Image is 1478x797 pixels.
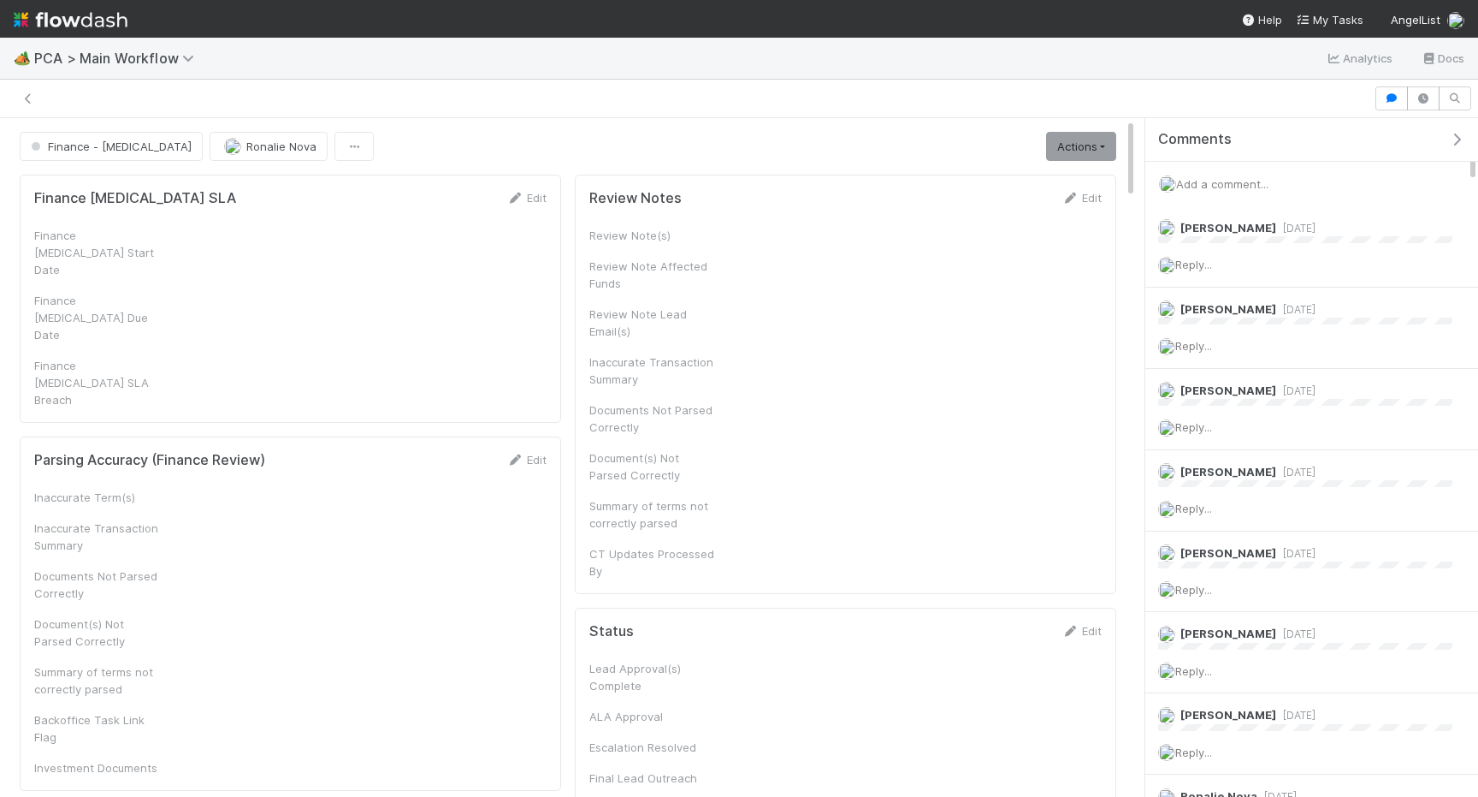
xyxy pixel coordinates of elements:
span: Reply... [1175,746,1212,759]
span: Reply... [1175,258,1212,271]
button: Ronalie Nova [210,132,328,161]
span: Reply... [1175,664,1212,678]
img: avatar_15e6a745-65a2-4f19-9667-febcb12e2fc8.png [1158,501,1175,518]
div: Help [1241,11,1282,28]
a: Edit [1061,191,1102,205]
div: Finance [MEDICAL_DATA] SLA Breach [34,357,163,408]
div: Review Note(s) [589,227,718,244]
span: [DATE] [1276,222,1315,235]
div: ALA Approval [589,708,718,725]
img: avatar_ba0ef937-97b0-4cb1-a734-c46f876909ef.png [1158,219,1175,236]
img: logo-inverted-e16ddd16eac7371096b0.svg [14,5,127,34]
img: avatar_15e6a745-65a2-4f19-9667-febcb12e2fc8.png [1158,338,1175,355]
span: Reply... [1175,502,1212,515]
img: avatar_ba0ef937-97b0-4cb1-a734-c46f876909ef.png [1158,463,1175,480]
div: Inaccurate Transaction Summary [589,354,718,388]
span: Add a comment... [1176,177,1268,191]
a: Docs [1421,48,1464,68]
span: [DATE] [1276,303,1315,316]
a: Analytics [1326,48,1393,68]
span: [DATE] [1276,547,1315,560]
span: [PERSON_NAME] [1180,627,1276,640]
span: [DATE] [1276,627,1315,640]
img: avatar_15e6a745-65a2-4f19-9667-febcb12e2fc8.png [1158,419,1175,437]
span: Finance - [MEDICAL_DATA] [27,140,192,153]
h5: Finance [MEDICAL_DATA] SLA [34,190,236,207]
div: Review Note Affected Funds [589,258,718,292]
img: avatar_ba0ef937-97b0-4cb1-a734-c46f876909ef.png [1158,707,1175,724]
img: avatar_15e6a745-65a2-4f19-9667-febcb12e2fc8.png [1158,257,1175,274]
div: Review Note Lead Email(s) [589,306,718,340]
div: Investment Documents [34,759,163,776]
div: Documents Not Parsed Correctly [34,568,163,602]
div: Final Lead Outreach [589,770,718,787]
a: Edit [1061,624,1102,638]
span: Reply... [1175,339,1212,353]
span: [PERSON_NAME] [1180,708,1276,722]
a: Edit [506,453,547,467]
img: avatar_09723091-72f1-4609-a252-562f76d82c66.png [1158,382,1175,399]
span: Ronalie Nova [246,140,316,153]
img: avatar_15e6a745-65a2-4f19-9667-febcb12e2fc8.png [1158,544,1175,562]
span: [PERSON_NAME] [1180,546,1276,560]
img: avatar_0d9988fd-9a15-4cc7-ad96-88feab9e0fa9.png [224,138,241,155]
div: Inaccurate Transaction Summary [34,520,163,554]
div: CT Updates Processed By [589,545,718,580]
span: AngelList [1391,13,1440,27]
span: Reply... [1175,583,1212,597]
div: Finance [MEDICAL_DATA] Start Date [34,227,163,278]
span: [PERSON_NAME] [1180,465,1276,479]
div: Inaccurate Term(s) [34,489,163,506]
div: Finance [MEDICAL_DATA] Due Date [34,292,163,343]
img: avatar_15e6a745-65a2-4f19-9667-febcb12e2fc8.png [1158,663,1175,680]
h5: Status [589,623,634,640]
a: My Tasks [1296,11,1363,28]
div: Backoffice Task Link Flag [34,711,163,746]
span: [DATE] [1276,384,1315,397]
span: PCA > Main Workflow [34,50,203,67]
span: [PERSON_NAME] [1180,221,1276,235]
img: avatar_15e6a745-65a2-4f19-9667-febcb12e2fc8.png [1159,175,1176,193]
span: Comments [1158,131,1232,148]
img: avatar_15e6a745-65a2-4f19-9667-febcb12e2fc8.png [1158,744,1175,761]
button: Finance - [MEDICAL_DATA] [20,132,203,161]
span: My Tasks [1296,13,1363,27]
div: Lead Approval(s) Complete [589,660,718,694]
a: Actions [1046,132,1116,161]
div: Summary of terms not correctly parsed [34,663,163,698]
h5: Review Notes [589,190,682,207]
span: 🏕️ [14,51,31,65]
div: Escalation Resolved [589,739,718,756]
img: avatar_15e6a745-65a2-4f19-9667-febcb12e2fc8.png [1158,581,1175,598]
h5: Parsing Accuracy (Finance Review) [34,452,265,469]
span: [DATE] [1276,709,1315,722]
div: Document(s) Not Parsed Correctly [589,449,718,484]
span: [PERSON_NAME] [1180,302,1276,316]
a: Edit [506,191,547,205]
img: avatar_d89a0a80-047e-40c9-bdc2-a2d44e645fd3.png [1158,300,1175,318]
span: [DATE] [1276,466,1315,479]
img: avatar_dd78c015-5c19-403d-b5d7-976f9c2ba6b3.png [1158,626,1175,643]
span: Reply... [1175,420,1212,434]
span: [PERSON_NAME] [1180,384,1276,397]
div: Summary of terms not correctly parsed [589,497,718,532]
div: Document(s) Not Parsed Correctly [34,616,163,650]
div: Documents Not Parsed Correctly [589,401,718,436]
img: avatar_15e6a745-65a2-4f19-9667-febcb12e2fc8.png [1447,12,1464,29]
